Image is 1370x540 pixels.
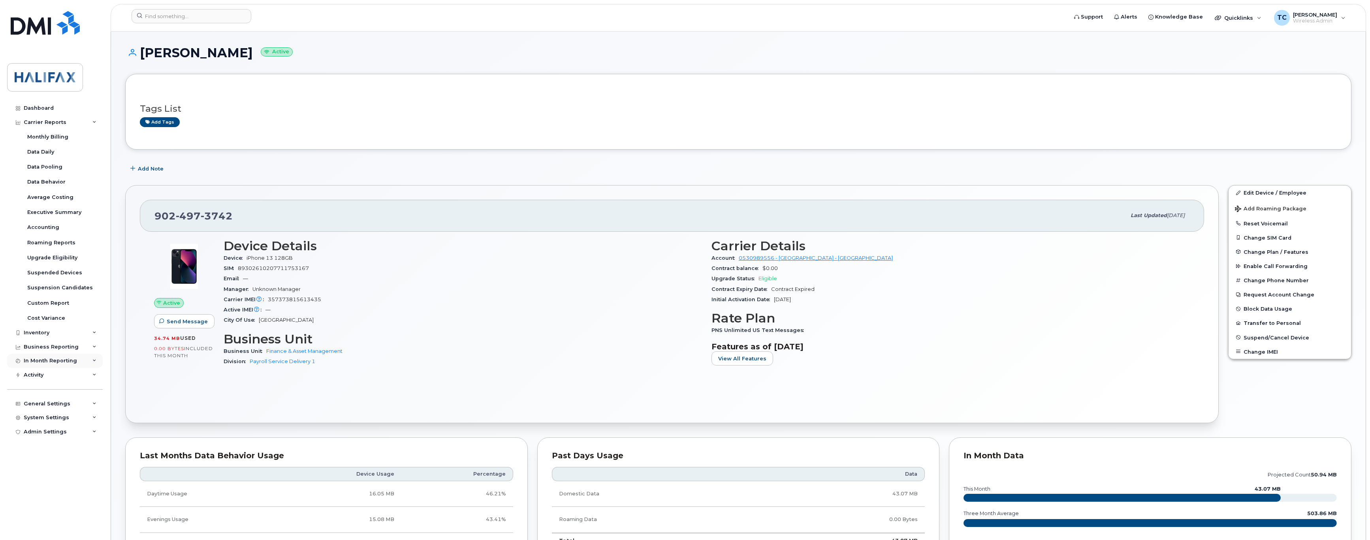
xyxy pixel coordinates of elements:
img: image20231002-3703462-1ig824h.jpeg [160,243,208,290]
td: Domestic Data [552,481,761,507]
span: — [265,307,271,313]
td: 15.08 MB [277,507,401,532]
h1: [PERSON_NAME] [125,46,1351,60]
button: Transfer to Personal [1229,316,1351,330]
span: Business Unit [224,348,266,354]
span: City Of Use [224,317,259,323]
span: [DATE] [1167,212,1185,218]
td: Daytime Usage [140,481,277,507]
span: Device [224,255,247,261]
button: Block Data Usage [1229,302,1351,316]
span: Contract balance [711,265,762,271]
div: In Month Data [964,452,1337,460]
div: Last Months Data Behavior Usage [140,452,513,460]
span: $0.00 [762,265,778,271]
span: iPhone 13 128GB [247,255,293,261]
td: 0.00 Bytes [761,507,925,532]
span: 0.00 Bytes [154,346,184,351]
span: SIM [224,265,238,271]
th: Percentage [401,467,513,481]
span: Suspend/Cancel Device [1244,334,1309,340]
button: Enable Call Forwarding [1229,259,1351,273]
small: Active [261,47,293,56]
th: Device Usage [277,467,401,481]
span: 34.74 MB [154,336,180,341]
span: Active [163,299,180,307]
span: Unknown Manager [252,286,301,292]
text: 503.86 MB [1307,510,1337,516]
span: Manager [224,286,252,292]
span: 497 [176,210,201,222]
button: View All Features [711,351,773,366]
span: used [180,335,196,341]
h3: Features as of [DATE] [711,342,1190,351]
button: Change IMEI [1229,345,1351,359]
span: 89302610207711753167 [238,265,309,271]
span: Add Roaming Package [1235,206,1306,213]
span: included this month [154,345,213,358]
span: [DATE] [774,296,791,302]
text: projected count [1268,472,1337,478]
td: 43.07 MB [761,481,925,507]
span: Last updated [1131,212,1167,218]
button: Suspend/Cancel Device [1229,330,1351,345]
span: View All Features [718,355,766,362]
span: 357373815613435 [268,296,321,302]
a: Add tags [140,117,180,127]
span: Send Message [167,318,208,325]
span: Upgrade Status [711,276,758,281]
text: this month [963,486,990,492]
span: Contract Expiry Date [711,286,771,292]
td: 16.05 MB [277,481,401,507]
h3: Device Details [224,239,702,253]
button: Reset Voicemail [1229,216,1351,231]
span: Carrier IMEI [224,296,268,302]
td: 43.41% [401,507,513,532]
span: Change Plan / Features [1244,249,1308,255]
span: 3742 [201,210,233,222]
iframe: Messenger Launcher [1336,506,1364,534]
span: 902 [154,210,233,222]
td: 46.21% [401,481,513,507]
button: Add Note [125,161,170,176]
text: three month average [963,510,1019,516]
h3: Business Unit [224,332,702,346]
span: Email [224,276,243,281]
span: Division [224,358,250,364]
span: Contract Expired [771,286,815,292]
div: Past Days Usage [552,452,925,460]
h3: Carrier Details [711,239,1190,253]
button: Change Plan / Features [1229,245,1351,259]
span: Active IMEI [224,307,265,313]
tr: Weekdays from 6:00pm to 8:00am [140,507,513,532]
span: PNS Unlimited US Text Messages [711,327,808,333]
button: Send Message [154,314,215,328]
button: Request Account Change [1229,287,1351,302]
span: Initial Activation Date [711,296,774,302]
span: Eligible [758,276,777,281]
span: Account [711,255,739,261]
button: Change Phone Number [1229,273,1351,287]
th: Data [761,467,925,481]
td: Roaming Data [552,507,761,532]
span: Enable Call Forwarding [1244,263,1308,269]
button: Add Roaming Package [1229,200,1351,216]
text: 43.07 MB [1255,486,1281,492]
span: — [243,276,248,281]
h3: Rate Plan [711,311,1190,325]
tspan: 50.94 MB [1311,472,1337,478]
a: Finance & Asset Management [266,348,342,354]
button: Change SIM Card [1229,231,1351,245]
a: Payroll Service Delivery 1 [250,358,315,364]
span: Add Note [138,165,164,172]
h3: Tags List [140,104,1337,114]
a: 0530989556 - [GEOGRAPHIC_DATA] - [GEOGRAPHIC_DATA] [739,255,893,261]
td: Evenings Usage [140,507,277,532]
span: [GEOGRAPHIC_DATA] [259,317,314,323]
a: Edit Device / Employee [1229,186,1351,200]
